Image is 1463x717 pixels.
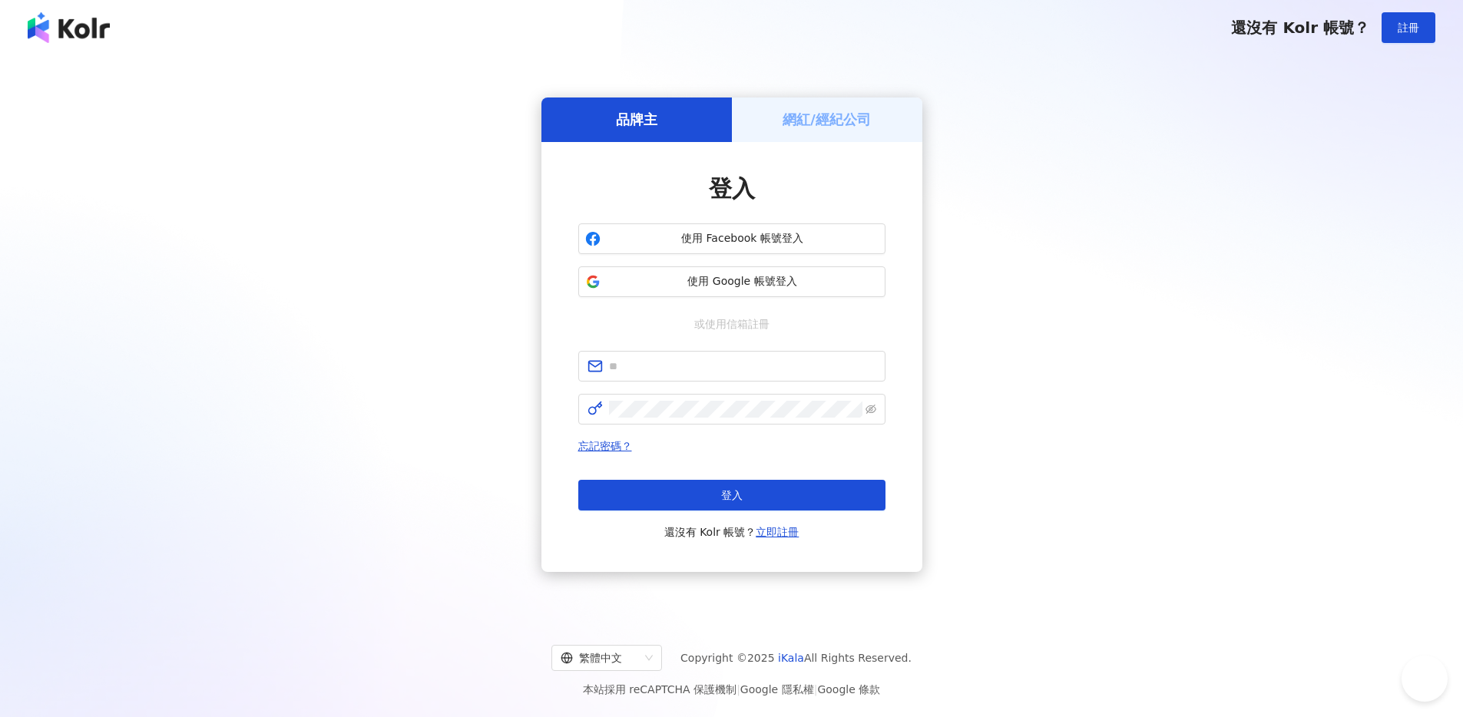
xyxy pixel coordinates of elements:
[736,683,740,696] span: |
[607,231,879,246] span: 使用 Facebook 帳號登入
[561,646,639,670] div: 繁體中文
[1231,18,1369,37] span: 還沒有 Kolr 帳號？
[1398,21,1419,34] span: 註冊
[28,12,110,43] img: logo
[680,649,912,667] span: Copyright © 2025 All Rights Reserved.
[783,110,871,129] h5: 網紅/經紀公司
[664,523,799,541] span: 還沒有 Kolr 帳號？
[817,683,880,696] a: Google 條款
[578,223,885,254] button: 使用 Facebook 帳號登入
[778,652,804,664] a: iKala
[684,316,780,332] span: 或使用信箱註冊
[814,683,818,696] span: |
[607,274,879,289] span: 使用 Google 帳號登入
[1402,656,1448,702] iframe: Help Scout Beacon - Open
[709,175,755,202] span: 登入
[616,110,657,129] h5: 品牌主
[740,683,814,696] a: Google 隱私權
[578,440,632,452] a: 忘記密碼？
[578,266,885,297] button: 使用 Google 帳號登入
[756,526,799,538] a: 立即註冊
[583,680,880,699] span: 本站採用 reCAPTCHA 保護機制
[866,404,876,415] span: eye-invisible
[721,489,743,501] span: 登入
[578,480,885,510] button: 登入
[1382,12,1435,43] button: 註冊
